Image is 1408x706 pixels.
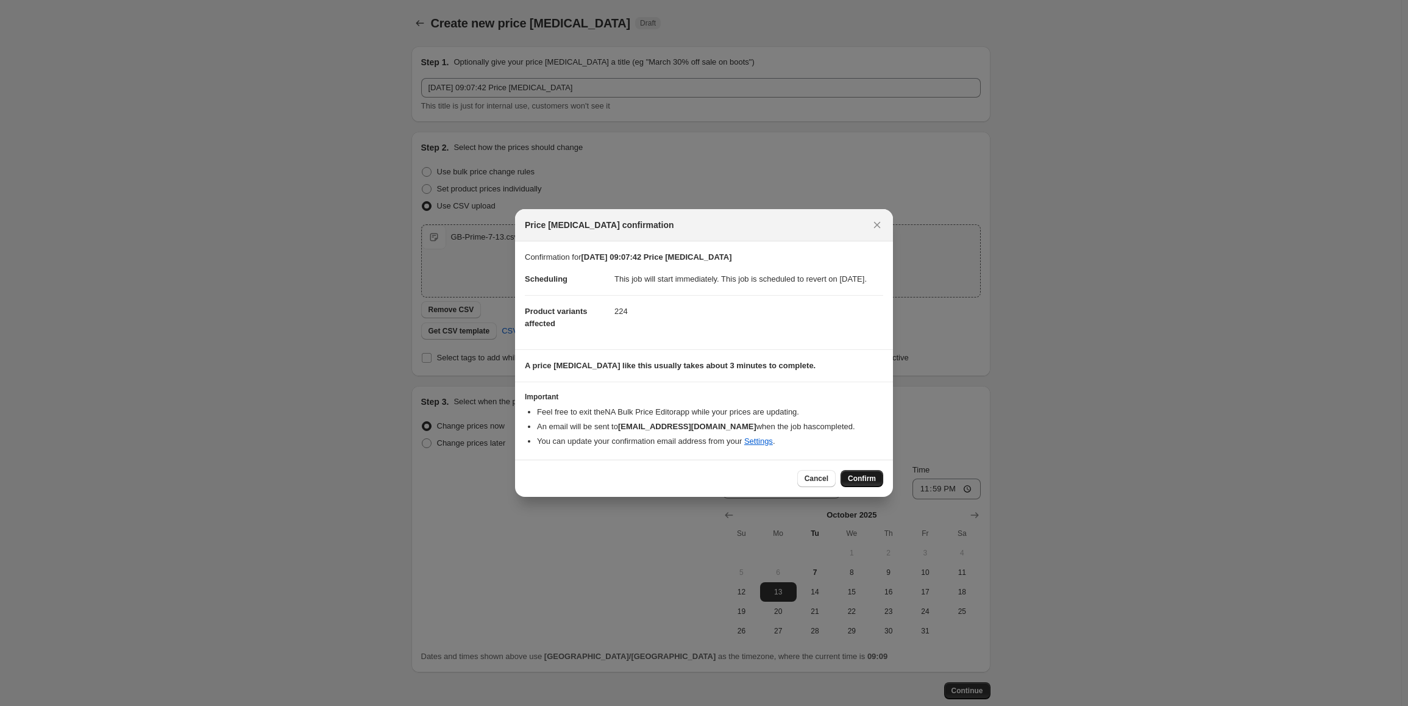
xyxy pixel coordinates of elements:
[537,435,883,447] li: You can update your confirmation email address from your .
[525,274,567,283] span: Scheduling
[525,392,883,402] h3: Important
[805,474,828,483] span: Cancel
[537,421,883,433] li: An email will be sent to when the job has completed .
[525,251,883,263] p: Confirmation for
[797,470,836,487] button: Cancel
[581,252,731,262] b: [DATE] 09:07:42 Price [MEDICAL_DATA]
[841,470,883,487] button: Confirm
[525,307,588,328] span: Product variants affected
[525,219,674,231] span: Price [MEDICAL_DATA] confirmation
[848,474,876,483] span: Confirm
[525,361,816,370] b: A price [MEDICAL_DATA] like this usually takes about 3 minutes to complete.
[744,437,773,446] a: Settings
[537,406,883,418] li: Feel free to exit the NA Bulk Price Editor app while your prices are updating.
[618,422,756,431] b: [EMAIL_ADDRESS][DOMAIN_NAME]
[614,263,883,295] dd: This job will start immediately. This job is scheduled to revert on [DATE].
[869,216,886,234] button: Close
[614,295,883,327] dd: 224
